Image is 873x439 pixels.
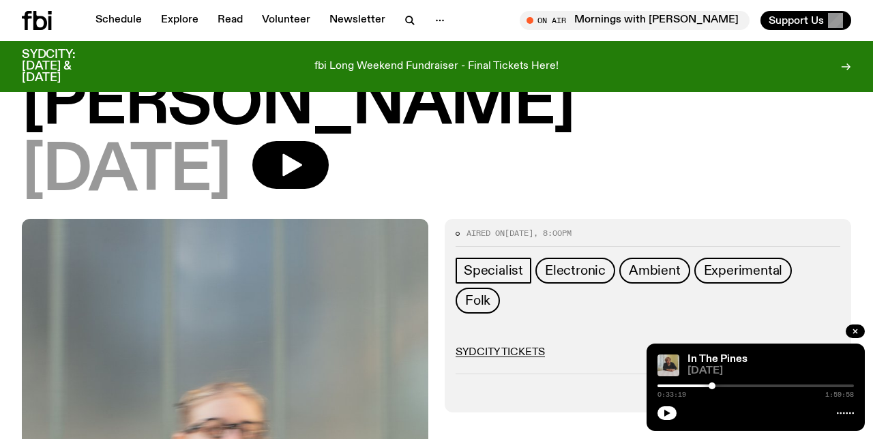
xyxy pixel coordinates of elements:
a: Volunteer [254,11,319,30]
a: Newsletter [321,11,394,30]
span: Electronic [545,263,606,278]
span: [DATE] [22,141,231,202]
a: Ambient [619,258,690,284]
a: In The Pines [687,354,748,365]
a: Folk [456,288,500,314]
span: Aired on [467,228,505,239]
button: Support Us [760,11,851,30]
a: Experimental [694,258,793,284]
a: Explore [153,11,207,30]
span: Specialist [464,263,523,278]
a: Electronic [535,258,615,284]
a: SYDCITY TICKETS [456,347,545,358]
p: fbi Long Weekend Fundraiser - Final Tickets Here! [314,61,559,73]
a: Specialist [456,258,531,284]
button: On AirMornings with [PERSON_NAME] [520,11,750,30]
a: Schedule [87,11,150,30]
span: Ambient [629,263,681,278]
span: 1:59:58 [825,391,854,398]
span: , 8:00pm [533,228,572,239]
a: Read [209,11,251,30]
span: [DATE] [505,228,533,239]
span: Experimental [704,263,783,278]
span: Folk [465,293,490,308]
span: [DATE] [687,366,854,376]
h3: SYDCITY: [DATE] & [DATE] [22,49,109,84]
h1: The Bridge with [PERSON_NAME] [22,13,851,136]
span: 0:33:19 [657,391,686,398]
span: Support Us [769,14,824,27]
